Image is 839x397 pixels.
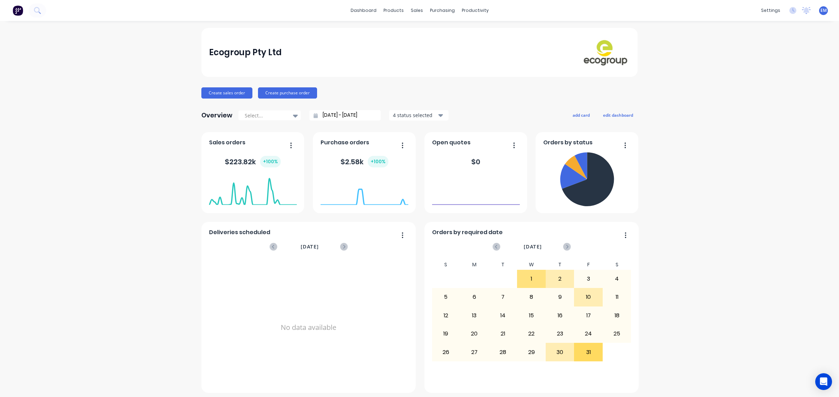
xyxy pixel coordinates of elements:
div: 30 [546,343,574,361]
div: 4 [603,270,631,288]
button: 4 status selected [389,110,449,121]
div: 8 [517,288,545,306]
div: 1 [517,270,545,288]
div: products [380,5,407,16]
div: + 100 % [368,156,388,167]
div: 3 [574,270,602,288]
div: 20 [460,325,488,342]
div: 17 [574,307,602,324]
div: productivity [458,5,492,16]
div: S [432,260,460,270]
a: dashboard [347,5,380,16]
div: 4 status selected [393,111,437,119]
div: S [603,260,631,270]
div: 31 [574,343,602,361]
button: add card [568,110,594,120]
img: Factory [13,5,23,16]
div: purchasing [426,5,458,16]
div: settings [758,5,784,16]
div: 9 [546,288,574,306]
div: + 100 % [260,156,281,167]
div: F [574,260,603,270]
span: Sales orders [209,138,245,147]
div: $ 2.58k [340,156,388,167]
div: T [546,260,574,270]
div: W [517,260,546,270]
div: 24 [574,325,602,342]
div: No data available [209,260,408,395]
button: Create purchase order [258,87,317,99]
span: Orders by status [543,138,593,147]
div: 25 [603,325,631,342]
span: Orders by required date [432,228,503,237]
div: 28 [489,343,517,361]
div: M [460,260,489,270]
div: 12 [432,307,460,324]
div: 7 [489,288,517,306]
div: 16 [546,307,574,324]
div: Overview [201,108,232,122]
div: 15 [517,307,545,324]
span: [DATE] [524,243,542,251]
div: 23 [546,325,574,342]
div: 13 [460,307,488,324]
div: 18 [603,307,631,324]
div: $ 0 [471,157,480,167]
div: $ 223.82k [225,156,281,167]
div: 22 [517,325,545,342]
div: 2 [546,270,574,288]
div: 29 [517,343,545,361]
div: 26 [432,343,460,361]
div: 14 [489,307,517,324]
div: 10 [574,288,602,306]
span: Open quotes [432,138,471,147]
span: Purchase orders [321,138,369,147]
span: [DATE] [301,243,319,251]
div: sales [407,5,426,16]
div: 21 [489,325,517,342]
button: Create sales order [201,87,252,99]
button: edit dashboard [598,110,638,120]
div: 11 [603,288,631,306]
div: 19 [432,325,460,342]
div: Open Intercom Messenger [815,373,832,390]
div: 5 [432,288,460,306]
div: Ecogroup Pty Ltd [209,45,282,59]
div: 27 [460,343,488,361]
div: T [489,260,517,270]
img: Ecogroup Pty Ltd [581,38,630,66]
span: EM [820,7,827,14]
div: 6 [460,288,488,306]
